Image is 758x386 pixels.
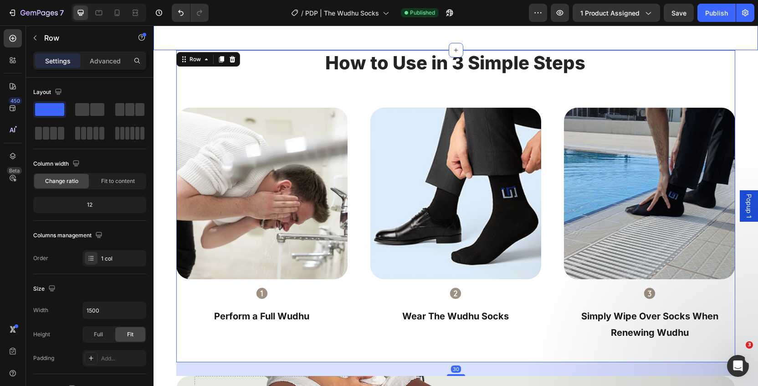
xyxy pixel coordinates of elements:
div: Add... [101,355,144,363]
iframe: Design area [154,26,758,386]
div: Beta [7,167,22,174]
div: Layout [33,86,64,99]
button: 1 product assigned [573,4,660,22]
span: Change ratio [45,177,78,185]
h2: How to Use in 3 Simple Steps [143,25,461,50]
div: 1 col [101,255,144,263]
span: Fit [127,330,133,339]
div: Row [34,30,49,38]
button: 7 [4,4,68,22]
iframe: Intercom live chat [727,355,749,377]
strong: Perform a Full Wudhu [61,285,156,296]
strong: simply wipe over socks when renewing wudhu [428,285,565,313]
div: Column width [33,158,82,170]
p: Advanced [90,56,121,66]
div: Order [33,254,48,262]
div: Undo/Redo [172,4,209,22]
div: Height [33,330,50,339]
div: Columns management [33,230,104,242]
button: Save [664,4,694,22]
img: a man performing wudhu from water coming out of a tap [23,82,194,254]
span: PDP | The Wudhu Socks [305,8,379,18]
div: Padding [33,354,54,362]
div: Size [33,283,57,295]
input: Auto [83,302,146,318]
p: 7 [60,7,64,18]
span: 3 [746,341,753,349]
div: 450 [9,97,22,104]
img: a man performing masah over wudhu socks [410,82,582,254]
span: Fit to content [101,177,135,185]
div: Publish [705,8,728,18]
span: Save [671,9,686,17]
div: Width [33,306,48,314]
span: Full [94,330,103,339]
div: 30 [297,340,307,347]
p: Row [44,32,122,43]
span: / [301,8,303,18]
strong: Wear The Wudhu Socks [249,285,355,296]
span: Published [410,9,435,17]
button: Publish [697,4,736,22]
img: a man wearing black wudhu socks [217,82,388,254]
div: 12 [35,198,144,211]
span: Popup 1 [591,168,600,193]
span: 1 product assigned [580,8,640,18]
p: Settings [45,56,71,66]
